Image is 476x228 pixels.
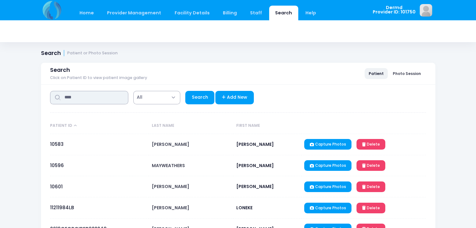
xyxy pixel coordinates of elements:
[185,91,214,104] a: Search
[304,181,351,192] a: Capture Photos
[50,67,70,73] span: Search
[74,6,100,20] a: Home
[137,94,142,101] span: All
[304,160,351,171] a: Capture Photos
[151,141,189,147] span: [PERSON_NAME]
[101,6,167,20] a: Provider Management
[133,91,180,104] span: All
[215,91,254,104] a: Add New
[50,141,64,147] a: 10583
[151,183,189,190] span: [PERSON_NAME]
[356,160,385,171] a: Delete
[151,162,185,169] span: MAYWEATHERS
[67,51,118,56] small: Patient or Photo Session
[168,6,216,20] a: Facility Details
[304,139,351,150] a: Capture Photos
[50,162,64,169] a: 10596
[236,183,274,190] span: [PERSON_NAME]
[151,205,189,211] span: [PERSON_NAME]
[356,139,385,150] a: Delete
[365,68,388,79] a: Patient
[217,6,243,20] a: Billing
[420,4,432,17] img: image
[50,183,63,190] a: 10601
[356,181,385,192] a: Delete
[304,203,351,213] a: Capture Photos
[236,141,274,147] span: [PERSON_NAME]
[299,6,322,20] a: Help
[236,205,253,211] span: LONEKE
[244,6,268,20] a: Staff
[389,68,425,79] a: Photo Session
[41,50,118,57] h1: Search
[236,162,274,169] span: [PERSON_NAME]
[50,204,74,211] a: 11211984LB
[356,203,385,213] a: Delete
[50,118,149,134] th: Patient ID: activate to sort column ascending
[269,6,298,20] a: Search
[233,118,301,134] th: First Name: activate to sort column ascending
[50,76,147,80] span: Click on Patient ID to view patient image gallery
[373,5,416,14] span: Dermd Provider ID: 101750
[149,118,233,134] th: Last Name: activate to sort column ascending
